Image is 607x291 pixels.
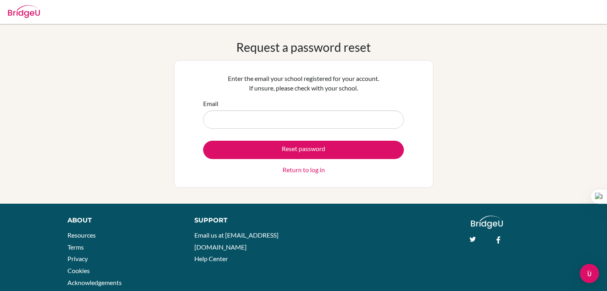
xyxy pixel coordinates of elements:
a: Terms [67,243,84,251]
h1: Request a password reset [236,40,371,54]
img: Bridge-U [8,5,40,18]
a: Return to log in [283,165,325,175]
a: Email us at [EMAIL_ADDRESS][DOMAIN_NAME] [194,231,279,251]
button: Reset password [203,141,404,159]
div: Support [194,216,295,225]
a: Acknowledgements [67,279,122,286]
div: Open Intercom Messenger [580,264,599,283]
a: Resources [67,231,96,239]
p: Enter the email your school registered for your account. If unsure, please check with your school. [203,74,404,93]
a: Privacy [67,255,88,262]
label: Email [203,99,218,108]
img: logo_white@2x-f4f0deed5e89b7ecb1c2cc34c3e3d731f90f0f143d5ea2071677605dd97b5244.png [471,216,503,229]
div: About [67,216,176,225]
a: Help Center [194,255,228,262]
a: Cookies [67,267,90,274]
